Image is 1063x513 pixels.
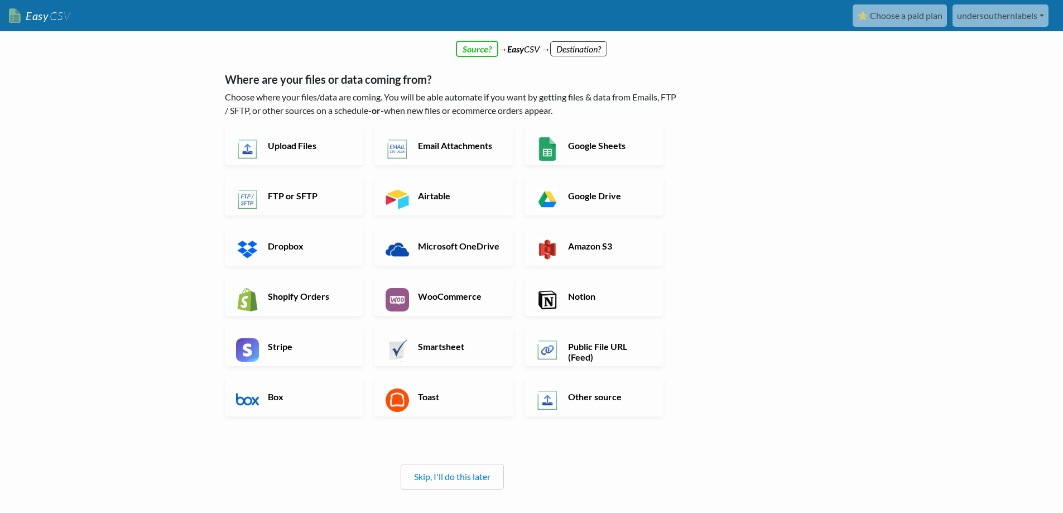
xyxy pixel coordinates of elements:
[565,241,653,251] h6: Amazon S3
[265,140,353,151] h6: Upload Files
[525,377,663,416] a: Other source
[386,238,409,261] img: Microsoft OneDrive App & API
[386,137,409,161] img: Email New CSV or XLSX File App & API
[415,140,503,151] h6: Email Attachments
[565,140,653,151] h6: Google Sheets
[536,288,559,311] img: Notion App & API
[525,277,663,316] a: Notion
[565,291,653,301] h6: Notion
[236,288,259,311] img: Shopify App & API
[415,391,503,402] h6: Toast
[265,190,353,201] h6: FTP or SFTP
[49,9,70,23] span: CSV
[374,277,513,316] a: WooCommerce
[265,341,353,352] h6: Stripe
[415,241,503,251] h6: Microsoft OneDrive
[525,126,663,165] a: Google Sheets
[415,190,503,201] h6: Airtable
[236,188,259,211] img: FTP or SFTP App & API
[214,31,850,56] div: → CSV →
[953,4,1048,27] a: undersouthernlabels
[265,391,353,402] h6: Box
[536,238,559,261] img: Amazon S3 App & API
[525,227,663,266] a: Amazon S3
[536,338,559,362] img: Public File URL App & API
[374,227,513,266] a: Microsoft OneDrive
[265,291,353,301] h6: Shopify Orders
[374,176,513,215] a: Airtable
[265,241,353,251] h6: Dropbox
[386,389,409,412] img: Toast App & API
[225,90,680,117] p: Choose where your files/data are coming. You will be able automate if you want by getting files &...
[565,190,653,201] h6: Google Drive
[536,188,559,211] img: Google Drive App & API
[9,4,70,27] a: EasyCSV
[565,341,653,362] h6: Public File URL (Feed)
[525,176,663,215] a: Google Drive
[374,327,513,366] a: Smartsheet
[236,338,259,362] img: Stripe App & API
[415,291,503,301] h6: WooCommerce
[565,391,653,402] h6: Other source
[536,137,559,161] img: Google Sheets App & API
[374,377,513,416] a: Toast
[415,341,503,352] h6: Smartsheet
[525,327,663,366] a: Public File URL (Feed)
[368,105,384,116] b: -or-
[853,4,947,27] a: ⭐ Choose a paid plan
[414,471,490,482] a: Skip, I'll do this later
[225,327,364,366] a: Stripe
[225,227,364,266] a: Dropbox
[386,338,409,362] img: Smartsheet App & API
[225,126,364,165] a: Upload Files
[225,377,364,416] a: Box
[225,73,680,86] h5: Where are your files or data coming from?
[374,126,513,165] a: Email Attachments
[386,288,409,311] img: WooCommerce App & API
[536,389,559,412] img: Other Source App & API
[236,137,259,161] img: Upload Files App & API
[386,188,409,211] img: Airtable App & API
[236,238,259,261] img: Dropbox App & API
[225,176,364,215] a: FTP or SFTP
[225,277,364,316] a: Shopify Orders
[236,389,259,412] img: Box App & API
